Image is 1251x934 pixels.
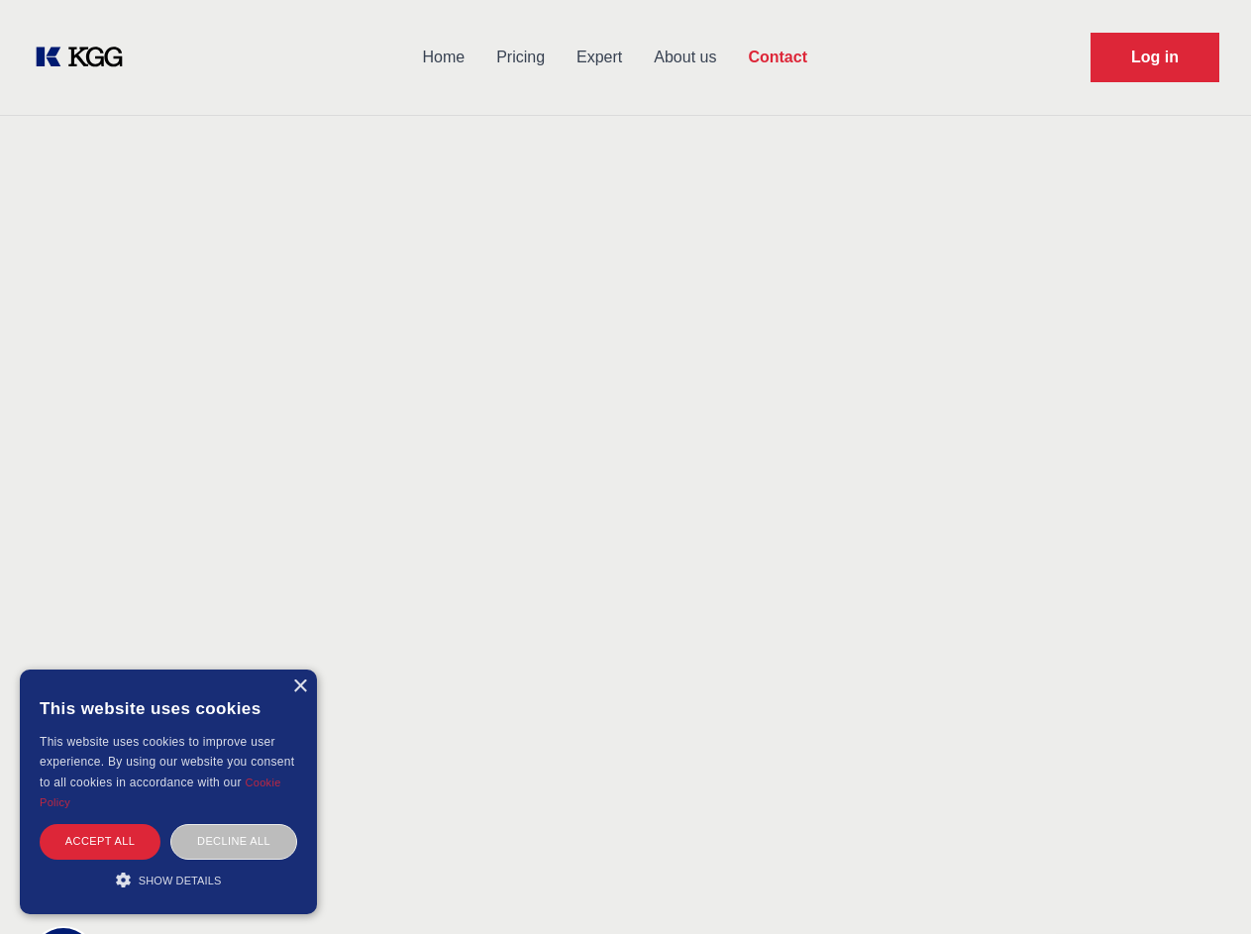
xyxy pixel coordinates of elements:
span: This website uses cookies to improve user experience. By using our website you consent to all coo... [40,735,294,789]
div: Accept all [40,824,160,859]
iframe: Chat Widget [1152,839,1251,934]
a: Contact [732,32,823,83]
div: This website uses cookies [40,684,297,732]
span: Show details [139,875,222,886]
a: Home [406,32,480,83]
a: Cookie Policy [40,777,281,808]
a: About us [638,32,732,83]
a: Request Demo [1091,33,1219,82]
div: Close [292,679,307,694]
a: Pricing [480,32,561,83]
a: Expert [561,32,638,83]
div: Decline all [170,824,297,859]
div: Show details [40,870,297,889]
a: KOL Knowledge Platform: Talk to Key External Experts (KEE) [32,42,139,73]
